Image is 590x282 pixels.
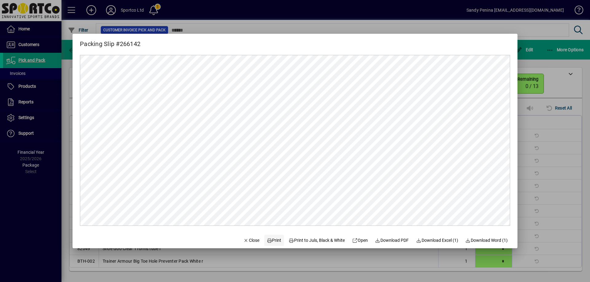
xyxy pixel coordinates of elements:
a: Download PDF [373,235,411,246]
span: Close [243,237,259,244]
span: Download Excel (1) [416,237,458,244]
span: Print [267,237,281,244]
a: Open [350,235,370,246]
span: Open [352,237,368,244]
button: Print [264,235,284,246]
button: Close [241,235,262,246]
span: Print to Juls, Black & White [289,237,345,244]
span: Download Word (1) [466,237,508,244]
button: Download Excel (1) [414,235,461,246]
button: Download Word (1) [463,235,510,246]
h2: Packing Slip #266142 [73,34,148,49]
span: Download PDF [375,237,409,244]
button: Print to Juls, Black & White [286,235,348,246]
